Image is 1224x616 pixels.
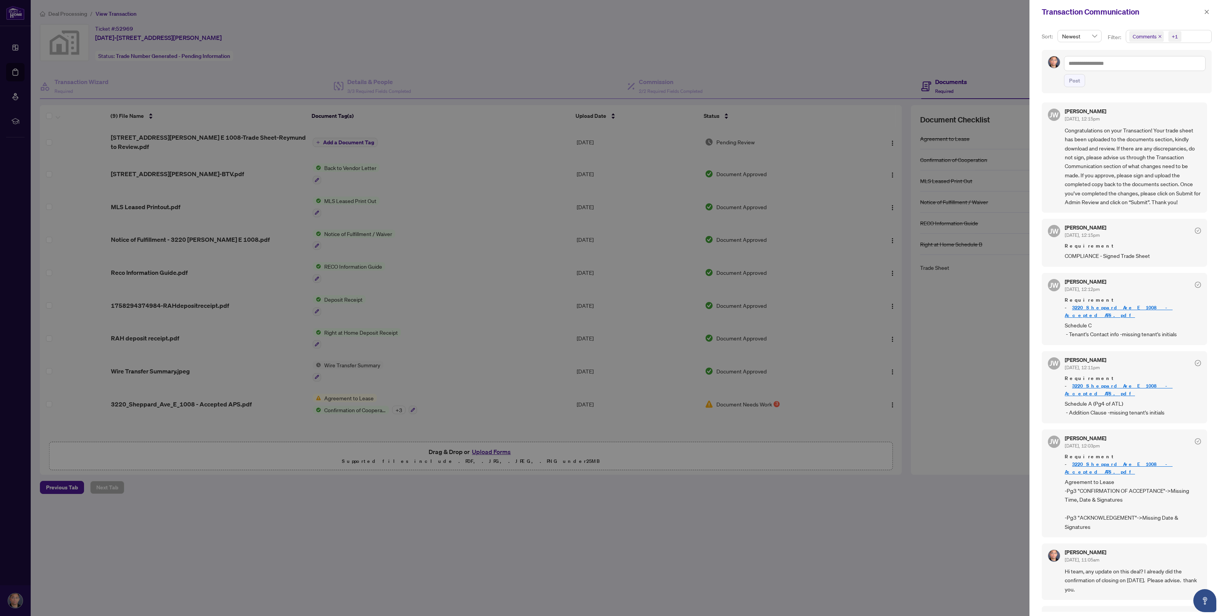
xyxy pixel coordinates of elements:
[1065,557,1099,563] span: [DATE], 11:05am
[1193,589,1216,612] button: Open asap
[1065,251,1201,260] span: COMPLIANCE - Signed Trade Sheet
[1065,375,1201,398] span: Requirement -
[1042,32,1054,41] p: Sort:
[1065,550,1106,555] h5: [PERSON_NAME]
[1065,286,1100,292] span: [DATE], 12:12pm
[1065,436,1106,441] h5: [PERSON_NAME]
[1204,9,1209,15] span: close
[1049,226,1059,236] span: JW
[1065,296,1201,319] span: Requirement -
[1048,56,1060,68] img: Profile Icon
[1065,567,1201,594] span: Hi team, any update on this deal? I already did the confirmation of closing on [DATE]. Please adv...
[1065,225,1106,230] h5: [PERSON_NAME]
[1065,116,1100,122] span: [DATE], 12:15pm
[1065,477,1201,531] span: Agreement to Lease -Pg3 "CONFIRMATION OF ACCEPTANCE"->Missing Time, Date & Signatures -Pg3 "ACKNO...
[1062,30,1097,42] span: Newest
[1048,550,1060,562] img: Profile Icon
[1195,360,1201,366] span: check-circle
[1108,33,1122,41] p: Filter:
[1065,461,1173,475] a: 3220_Sheppard_Ave_E_1008 - Accepted APS.pdf
[1065,365,1100,370] span: [DATE], 12:11pm
[1065,279,1106,284] h5: [PERSON_NAME]
[1065,109,1106,114] h5: [PERSON_NAME]
[1065,321,1201,339] span: Schedule C - Tenant's Contact info -missing tenant's initials
[1158,35,1162,38] span: close
[1065,399,1201,417] span: Schedule A (Pg4 of ATL) - Addition Clause -missing tenant's initials
[1065,453,1201,476] span: Requirement -
[1133,33,1156,40] span: Comments
[1065,232,1100,238] span: [DATE], 12:15pm
[1065,304,1173,319] a: 3220_Sheppard_Ave_E_1008 - Accepted APS.pdf
[1172,33,1178,40] div: +1
[1195,438,1201,444] span: check-circle
[1049,109,1059,120] span: JW
[1129,31,1164,42] span: Comments
[1195,228,1201,234] span: check-circle
[1049,358,1059,368] span: JW
[1064,74,1085,87] button: Post
[1042,6,1202,18] div: Transaction Communication
[1065,126,1201,206] span: Congratulations on your Transaction! Your trade sheet has been uploaded to the documents section,...
[1065,242,1201,250] span: Requirement
[1065,357,1106,363] h5: [PERSON_NAME]
[1049,436,1059,447] span: JW
[1195,282,1201,288] span: check-circle
[1065,383,1173,397] a: 3220_Sheppard_Ave_E_1008 - Accepted APS.pdf
[1065,443,1100,449] span: [DATE], 12:03pm
[1049,280,1059,291] span: JW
